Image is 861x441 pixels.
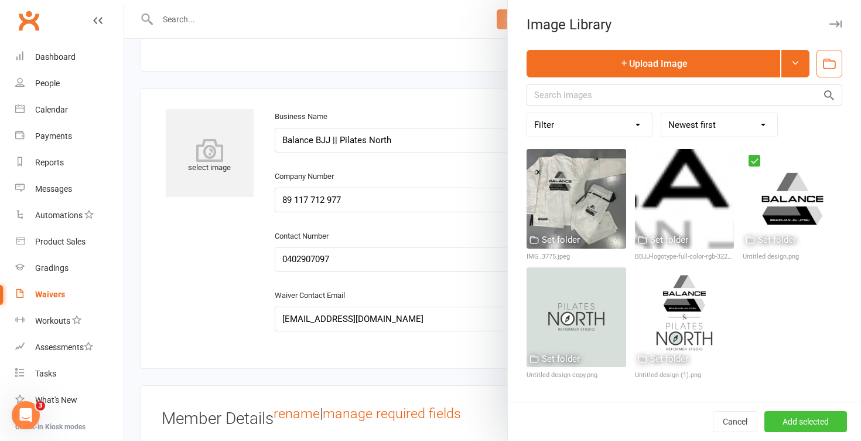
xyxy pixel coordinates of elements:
[635,149,734,249] img: BBJJ-logotype-full-color-rgb-322px@72ppi.jpg
[35,131,72,141] div: Payments
[15,308,124,334] a: Workouts
[650,233,688,247] div: Set folder
[15,176,124,202] a: Messages
[35,52,76,62] div: Dashboard
[15,229,124,255] a: Product Sales
[35,79,60,88] div: People
[713,411,757,432] button: Cancel
[15,70,124,97] a: People
[35,395,77,405] div: What's New
[35,237,86,246] div: Product Sales
[635,370,734,381] div: Untitled design (1).png
[14,6,43,35] a: Clubworx
[15,202,124,229] a: Automations
[35,105,68,114] div: Calendar
[35,184,72,194] div: Messages
[15,44,124,70] a: Dashboard
[15,361,124,387] a: Tasks
[527,50,780,77] button: Upload Image
[542,233,580,247] div: Set folder
[15,387,124,413] a: What's New
[35,158,64,167] div: Reports
[15,255,124,281] a: Gradings
[527,267,626,367] img: Untitled design copy.png
[635,267,734,367] img: Untitled design (1).png
[36,401,45,411] span: 3
[527,370,626,381] div: Untitled design copy.png
[15,334,124,361] a: Assessments
[15,150,124,176] a: Reports
[35,316,70,325] div: Workouts
[35,211,83,220] div: Automations
[35,263,69,273] div: Gradings
[527,149,626,249] img: IMG_3775.jpeg
[542,352,580,366] div: Set folder
[35,342,93,352] div: Assessments
[743,252,842,262] div: Untitled design.png
[527,84,842,106] input: Search images
[12,401,40,429] iframe: Intercom live chat
[15,123,124,150] a: Payments
[508,16,861,33] div: Image Library
[15,97,124,123] a: Calendar
[758,233,796,247] div: Set folder
[527,252,626,262] div: IMG_3775.jpeg
[635,252,734,262] div: BBJJ-logotype-full-color-rgb-322px@72ppi.jpg
[743,149,842,249] img: Untitled design.png
[650,352,688,366] div: Set folder
[35,369,56,378] div: Tasks
[15,281,124,308] a: Waivers
[35,290,65,299] div: Waivers
[764,411,847,432] button: Add selected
